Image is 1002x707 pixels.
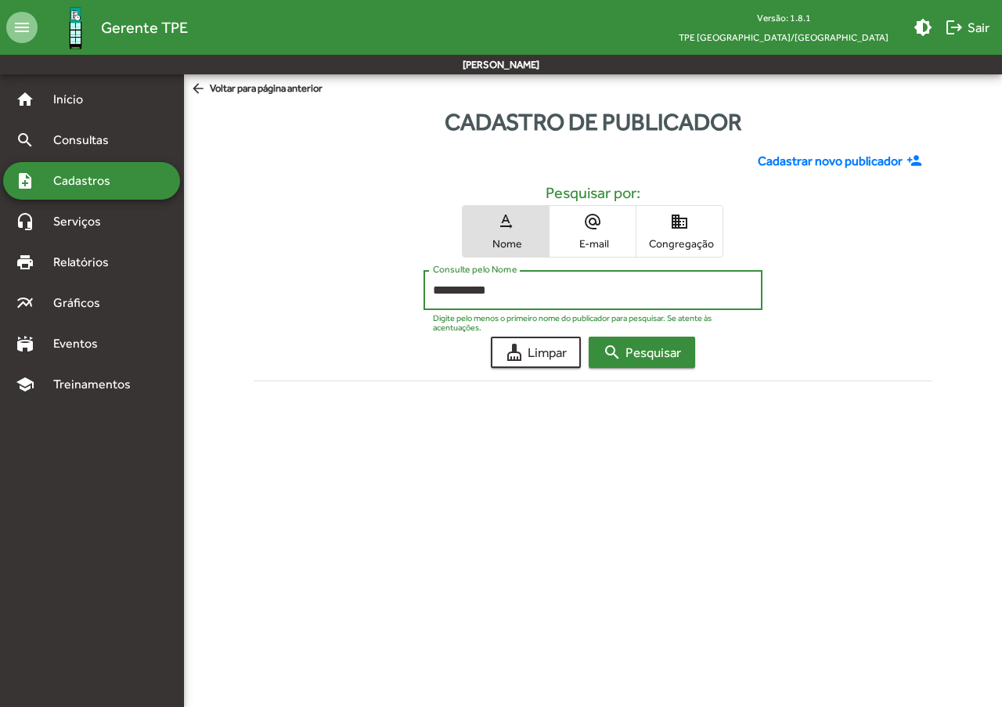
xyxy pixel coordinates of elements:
[906,153,926,170] mat-icon: person_add
[491,337,581,368] button: Limpar
[603,338,681,366] span: Pesquisar
[636,206,723,257] button: Congregação
[101,15,188,40] span: Gerente TPE
[640,236,719,251] span: Congregação
[505,338,567,366] span: Limpar
[16,212,34,231] mat-icon: headset_mic
[190,81,323,98] span: Voltar para página anterior
[38,2,188,53] a: Gerente TPE
[44,90,106,109] span: Início
[16,171,34,190] mat-icon: note_add
[553,236,632,251] span: E-mail
[16,334,34,353] mat-icon: stadium
[44,171,131,190] span: Cadastros
[50,2,101,53] img: Logo
[666,8,901,27] div: Versão: 1.8.1
[44,294,121,312] span: Gráficos
[16,131,34,150] mat-icon: search
[583,212,602,231] mat-icon: alternate_email
[44,253,129,272] span: Relatórios
[266,183,920,202] h5: Pesquisar por:
[44,334,119,353] span: Eventos
[467,236,545,251] span: Nome
[603,343,622,362] mat-icon: search
[463,206,549,257] button: Nome
[190,81,210,98] mat-icon: arrow_back
[16,375,34,394] mat-icon: school
[496,212,515,231] mat-icon: text_rotation_none
[44,212,122,231] span: Serviços
[16,294,34,312] mat-icon: multiline_chart
[589,337,695,368] button: Pesquisar
[939,13,996,41] button: Sair
[184,104,1002,139] div: Cadastro de publicador
[758,152,903,171] span: Cadastrar novo publicador
[945,18,964,37] mat-icon: logout
[914,18,932,37] mat-icon: brightness_medium
[16,253,34,272] mat-icon: print
[6,12,38,43] mat-icon: menu
[16,90,34,109] mat-icon: home
[666,27,901,47] span: TPE [GEOGRAPHIC_DATA]/[GEOGRAPHIC_DATA]
[44,131,129,150] span: Consultas
[550,206,636,257] button: E-mail
[44,375,150,394] span: Treinamentos
[945,13,989,41] span: Sair
[505,343,524,362] mat-icon: cleaning_services
[670,212,689,231] mat-icon: domain
[433,313,744,333] mat-hint: Digite pelo menos o primeiro nome do publicador para pesquisar. Se atente às acentuações.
